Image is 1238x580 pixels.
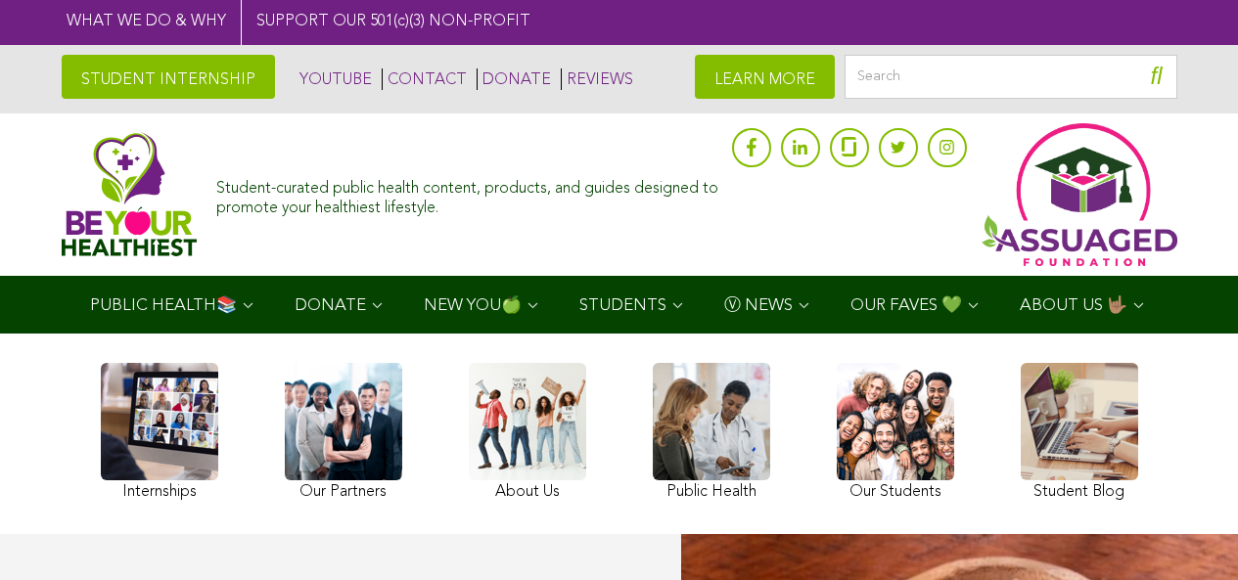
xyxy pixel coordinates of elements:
[477,68,551,90] a: DONATE
[62,276,1177,334] div: Navigation Menu
[850,297,962,314] span: OUR FAVES 💚
[424,297,522,314] span: NEW YOU🍏
[1020,297,1127,314] span: ABOUT US 🤟🏽
[724,297,793,314] span: Ⓥ NEWS
[90,297,237,314] span: PUBLIC HEALTH📚
[62,132,198,256] img: Assuaged
[62,55,275,99] a: STUDENT INTERNSHIP
[295,297,366,314] span: DONATE
[295,68,372,90] a: YOUTUBE
[216,170,721,217] div: Student-curated public health content, products, and guides designed to promote your healthiest l...
[842,137,855,156] img: glassdoor
[382,68,467,90] a: CONTACT
[579,297,666,314] span: STUDENTS
[982,123,1177,266] img: Assuaged App
[561,68,633,90] a: REVIEWS
[1140,486,1238,580] iframe: Chat Widget
[695,55,835,99] a: LEARN MORE
[845,55,1177,99] input: Search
